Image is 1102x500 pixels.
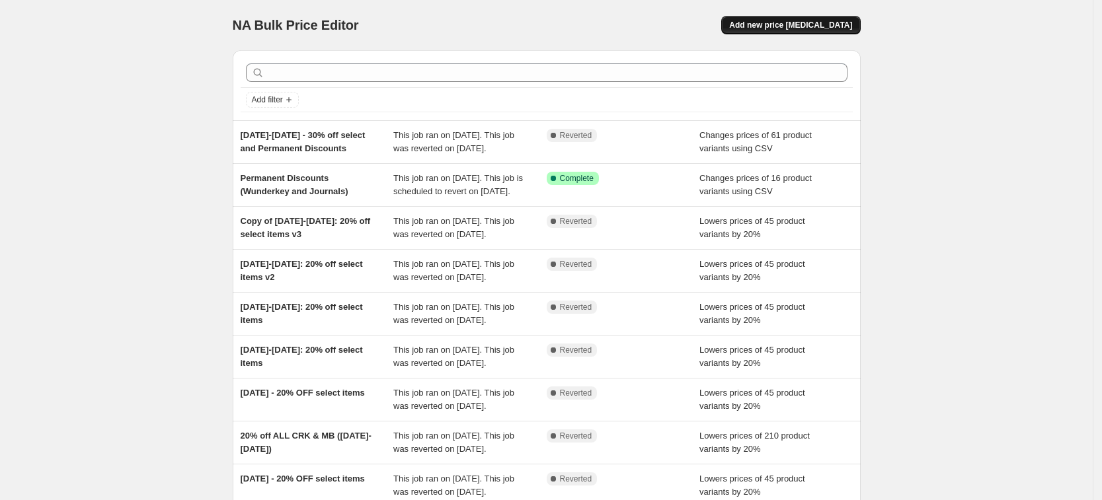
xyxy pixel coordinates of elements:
[393,216,514,239] span: This job ran on [DATE]. This job was reverted on [DATE].
[241,388,365,398] span: [DATE] - 20% OFF select items
[252,94,283,105] span: Add filter
[393,388,514,411] span: This job ran on [DATE]. This job was reverted on [DATE].
[699,216,805,239] span: Lowers prices of 45 product variants by 20%
[721,16,860,34] button: Add new price [MEDICAL_DATA]
[560,259,592,269] span: Reverted
[560,474,592,484] span: Reverted
[241,173,348,196] span: Permanent Discounts (Wunderkey and Journals)
[560,302,592,312] span: Reverted
[241,431,372,454] span: 20% off ALL CRK & MB ([DATE]-[DATE])
[241,130,366,153] span: [DATE]-[DATE] - 30% off select and Permanent Discounts
[241,345,363,368] span: [DATE]-[DATE]: 20% off select items
[393,302,514,325] span: This job ran on [DATE]. This job was reverted on [DATE].
[393,431,514,454] span: This job ran on [DATE]. This job was reverted on [DATE].
[560,173,594,184] span: Complete
[699,302,805,325] span: Lowers prices of 45 product variants by 20%
[393,130,514,153] span: This job ran on [DATE]. This job was reverted on [DATE].
[241,216,371,239] span: Copy of [DATE]-[DATE]: 20% off select items v3
[699,259,805,282] span: Lowers prices of 45 product variants by 20%
[393,474,514,497] span: This job ran on [DATE]. This job was reverted on [DATE].
[699,173,812,196] span: Changes prices of 16 product variants using CSV
[393,345,514,368] span: This job ran on [DATE]. This job was reverted on [DATE].
[699,474,805,497] span: Lowers prices of 45 product variants by 20%
[393,173,523,196] span: This job ran on [DATE]. This job is scheduled to revert on [DATE].
[699,388,805,411] span: Lowers prices of 45 product variants by 20%
[699,431,810,454] span: Lowers prices of 210 product variants by 20%
[560,388,592,398] span: Reverted
[699,130,812,153] span: Changes prices of 61 product variants using CSV
[241,474,365,483] span: [DATE] - 20% OFF select items
[393,259,514,282] span: This job ran on [DATE]. This job was reverted on [DATE].
[560,216,592,227] span: Reverted
[560,431,592,441] span: Reverted
[241,259,363,282] span: [DATE]-[DATE]: 20% off select items v2
[246,92,299,108] button: Add filter
[560,345,592,355] span: Reverted
[241,302,363,325] span: [DATE]-[DATE]: 20% off select items
[233,18,359,32] span: NA Bulk Price Editor
[699,345,805,368] span: Lowers prices of 45 product variants by 20%
[729,20,852,30] span: Add new price [MEDICAL_DATA]
[560,130,592,141] span: Reverted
